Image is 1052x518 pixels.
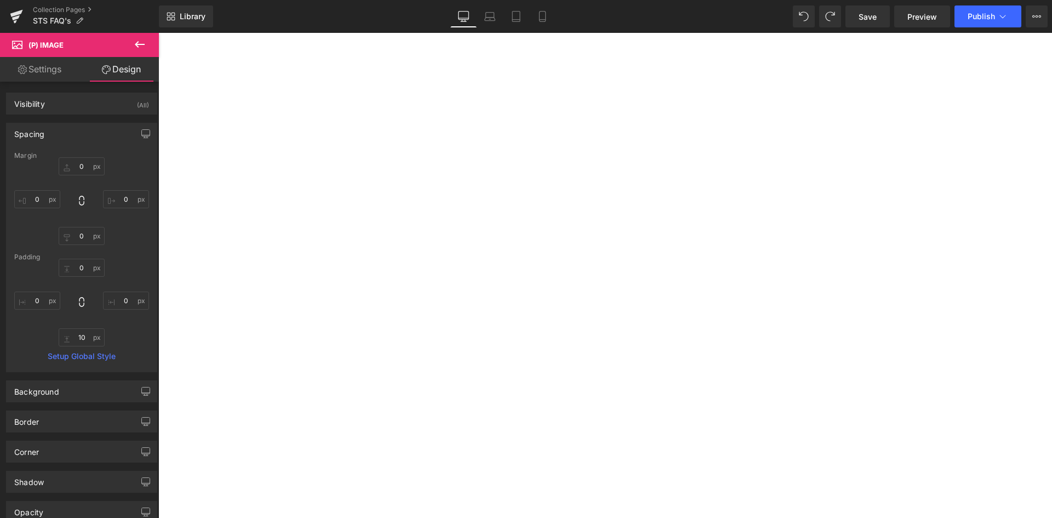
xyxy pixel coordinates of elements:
[28,41,64,49] span: (P) Image
[14,471,44,487] div: Shadow
[819,5,841,27] button: Redo
[14,123,44,139] div: Spacing
[137,93,149,111] div: (All)
[14,190,60,208] input: 0
[59,157,105,175] input: 0
[82,57,161,82] a: Design
[14,411,39,426] div: Border
[14,253,149,261] div: Padding
[793,5,815,27] button: Undo
[968,12,995,21] span: Publish
[477,5,503,27] a: Laptop
[14,352,149,361] a: Setup Global Style
[14,292,60,310] input: 0
[14,441,39,457] div: Corner
[59,328,105,346] input: 0
[103,292,149,310] input: 0
[14,152,149,160] div: Margin
[1026,5,1048,27] button: More
[450,5,477,27] a: Desktop
[14,502,43,517] div: Opacity
[907,11,937,22] span: Preview
[503,5,529,27] a: Tablet
[103,190,149,208] input: 0
[529,5,556,27] a: Mobile
[180,12,205,21] span: Library
[33,5,159,14] a: Collection Pages
[14,381,59,396] div: Background
[954,5,1021,27] button: Publish
[14,93,45,109] div: Visibility
[59,227,105,245] input: 0
[894,5,950,27] a: Preview
[159,5,213,27] a: New Library
[33,16,71,25] span: STS FAQ's
[59,259,105,277] input: 0
[859,11,877,22] span: Save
